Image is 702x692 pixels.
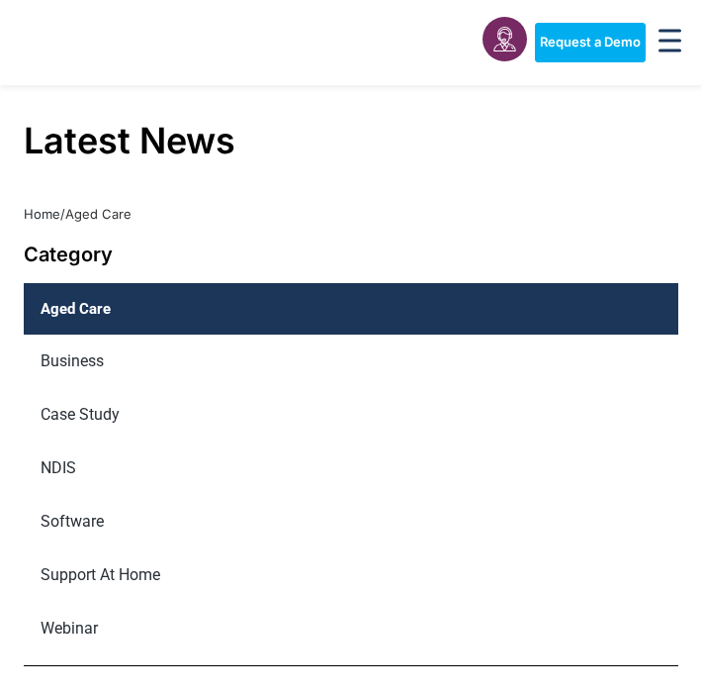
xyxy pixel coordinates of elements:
[24,335,678,388] a: Business
[24,206,132,222] span: /
[540,35,641,50] span: Request a Demo
[65,206,132,222] span: Aged Care
[24,206,60,222] a: Home
[24,442,678,495] a: NDIS
[24,243,678,266] h2: Category
[24,602,678,655] a: Webinar
[654,23,688,62] div: Menu Toggle
[24,388,678,442] a: Case Study
[24,283,678,336] a: Aged Care
[15,28,153,58] img: CareMaster Logo
[24,495,678,548] a: Software
[24,548,678,602] a: Support At Home
[24,120,678,162] h1: Latest News
[535,23,646,62] a: Request a Demo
